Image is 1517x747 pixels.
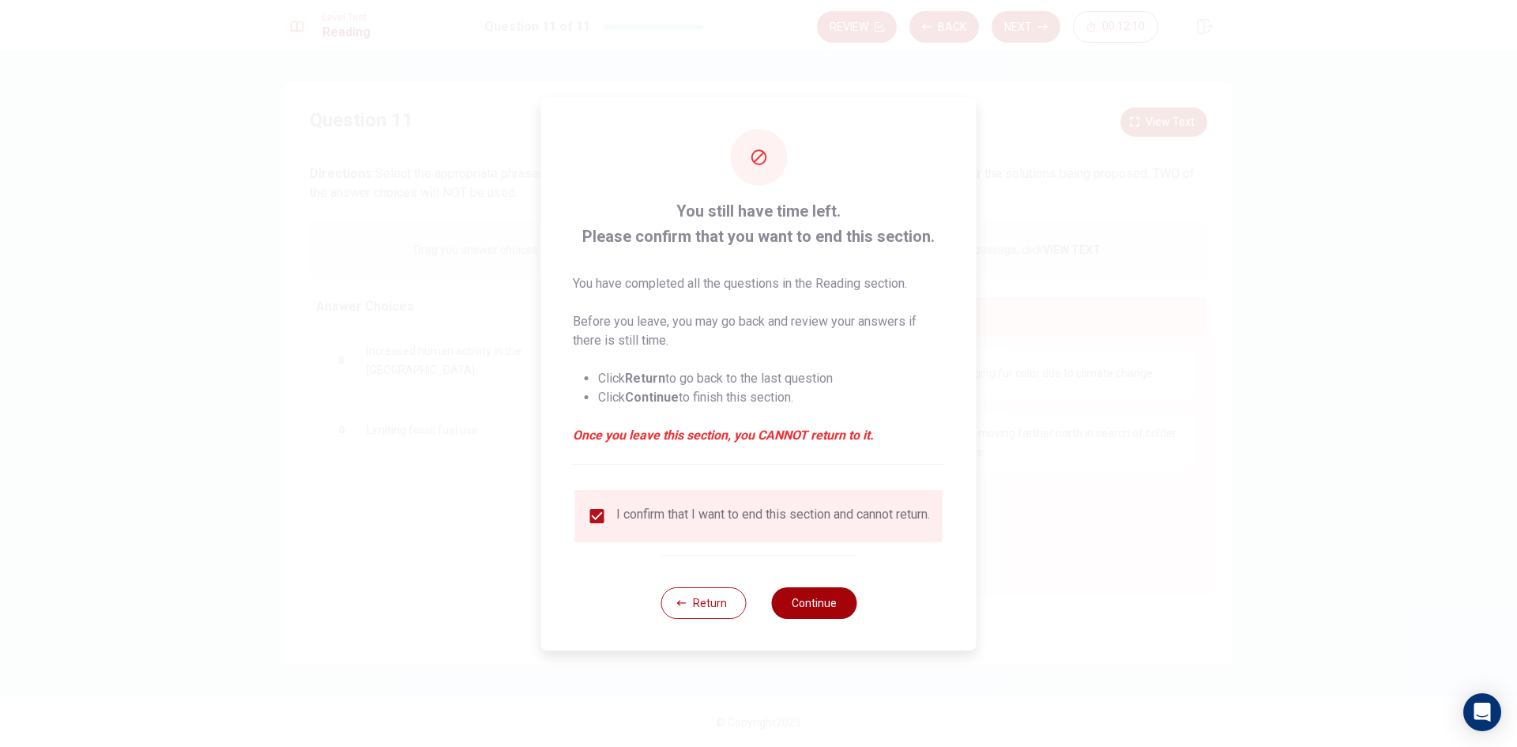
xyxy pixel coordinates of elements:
[661,587,746,619] button: Return
[625,390,679,405] strong: Continue
[1463,693,1501,731] div: Open Intercom Messenger
[573,198,945,249] span: You still have time left. Please confirm that you want to end this section.
[616,507,930,526] div: I confirm that I want to end this section and cannot return.
[625,371,665,386] strong: Return
[598,388,945,407] li: Click to finish this section.
[573,274,945,293] p: You have completed all the questions in the Reading section.
[573,312,945,350] p: Before you leave, you may go back and review your answers if there is still time.
[771,587,856,619] button: Continue
[598,369,945,388] li: Click to go back to the last question
[573,426,945,445] em: Once you leave this section, you CANNOT return to it.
